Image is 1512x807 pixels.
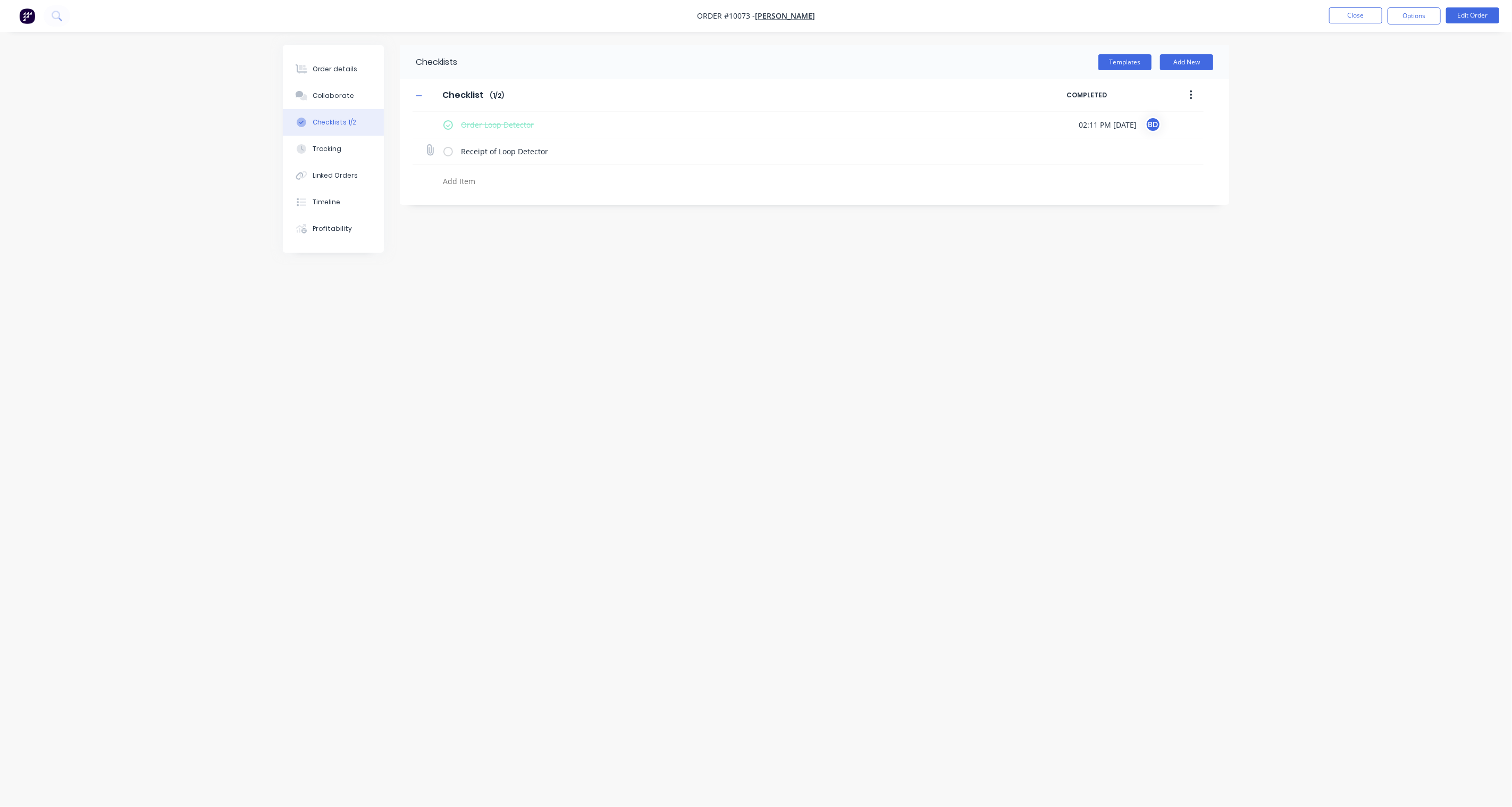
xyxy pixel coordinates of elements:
[1079,119,1137,130] span: 02:11 PM [DATE]
[283,215,384,242] button: Profitability
[1098,54,1152,70] button: Templates
[1446,7,1499,23] button: Edit Order
[313,144,342,154] div: Tracking
[19,8,35,24] img: Factory
[1388,7,1441,24] button: Options
[436,87,490,103] input: Enter Checklist name
[1160,54,1213,70] button: Add New
[313,171,358,180] div: Linked Orders
[283,136,384,162] button: Tracking
[313,118,357,127] div: Checklists 1/2
[457,117,1010,132] textarea: Order Loop Detector
[283,56,384,82] button: Order details
[1145,117,1161,132] div: BD
[1329,7,1382,23] button: Close
[283,162,384,189] button: Linked Orders
[697,11,755,21] span: Order #10073 -
[1067,90,1157,100] span: COMPLETED
[313,91,355,101] div: Collaborate
[400,45,457,79] div: Checklists
[283,82,384,109] button: Collaborate
[457,144,1010,159] textarea: Receipt of Loop Detector
[755,11,815,21] a: [PERSON_NAME]
[283,189,384,215] button: Timeline
[313,224,352,234] div: Profitability
[313,64,358,74] div: Order details
[313,197,341,207] div: Timeline
[283,109,384,136] button: Checklists 1/2
[490,91,504,101] span: ( 1 / 2 )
